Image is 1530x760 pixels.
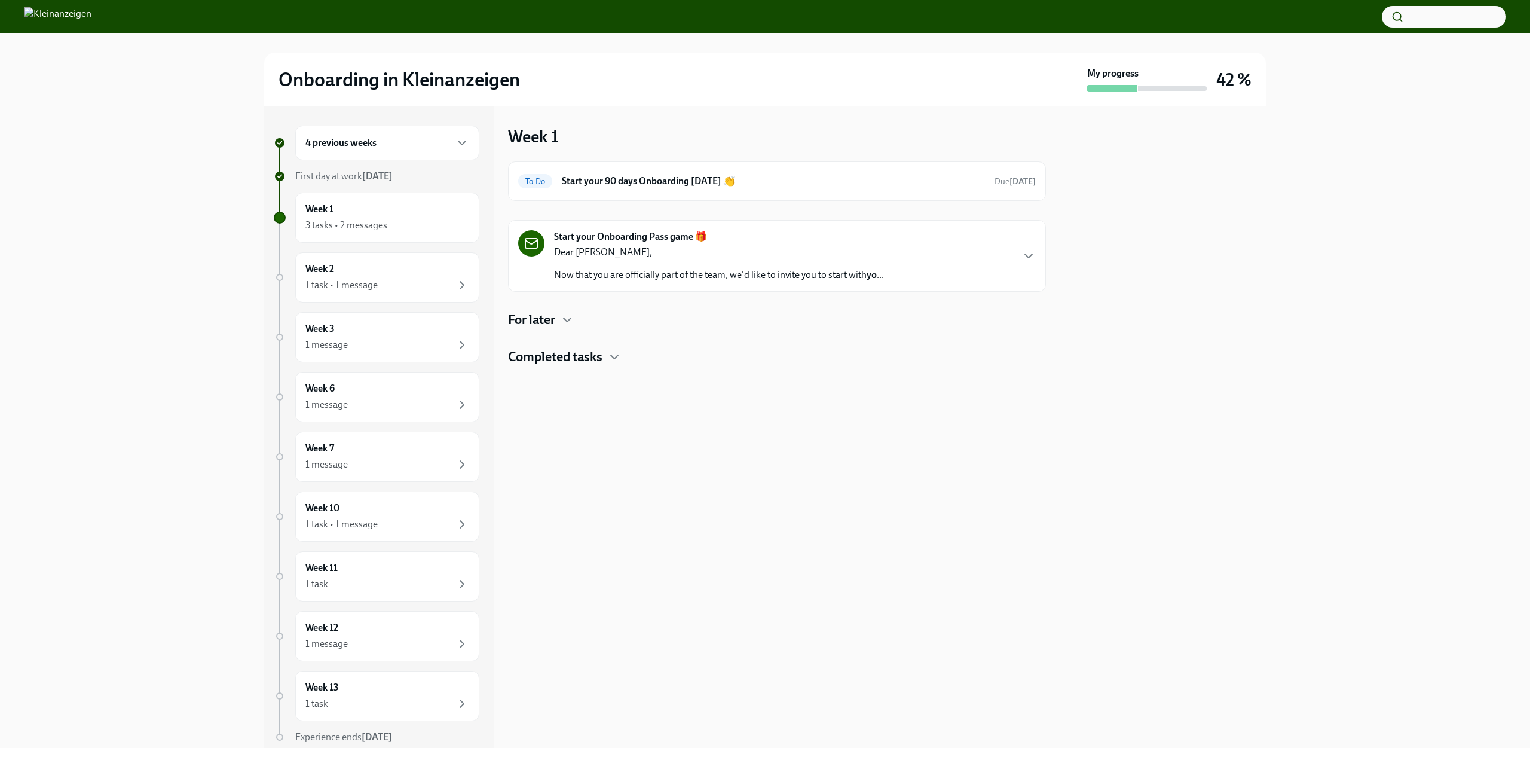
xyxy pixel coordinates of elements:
h3: Week 1 [508,126,559,147]
div: 1 message [305,338,348,352]
span: Due [994,176,1036,187]
a: To DoStart your 90 days Onboarding [DATE] 👏Due[DATE] [518,172,1036,191]
strong: Start your Onboarding Pass game 🎁 [554,230,707,243]
span: To Do [518,177,552,186]
p: Now that you are officially part of the team, we'd like to invite you to start with ... [554,268,884,282]
div: 1 message [305,458,348,471]
strong: [DATE] [1009,176,1036,187]
h6: Week 3 [305,322,335,335]
div: 1 message [305,398,348,411]
a: First day at work[DATE] [274,170,479,183]
a: Week 121 message [274,611,479,661]
h2: Onboarding in Kleinanzeigen [279,68,520,91]
div: 1 task • 1 message [305,518,378,531]
a: Week 61 message [274,372,479,422]
h6: Week 13 [305,681,339,694]
div: 1 message [305,637,348,651]
h6: Week 6 [305,382,335,395]
strong: My progress [1087,67,1139,80]
h6: Week 2 [305,263,334,276]
a: Week 101 task • 1 message [274,492,479,542]
h6: Week 12 [305,621,338,634]
div: 1 task • 1 message [305,279,378,292]
a: Week 31 message [274,312,479,362]
a: Week 111 task [274,551,479,602]
div: Completed tasks [508,348,1046,366]
h6: Week 7 [305,442,334,455]
span: Experience ends [295,731,392,743]
div: 1 task [305,578,328,591]
strong: yo [867,269,877,280]
span: First day at work [295,170,393,182]
strong: [DATE] [362,731,392,743]
h3: 42 % [1216,69,1251,90]
div: 1 task [305,697,328,710]
div: 4 previous weeks [295,126,479,160]
a: Week 13 tasks • 2 messages [274,193,479,243]
h6: Week 10 [305,502,339,515]
a: Week 71 message [274,432,479,482]
h4: Completed tasks [508,348,602,366]
span: September 4th, 2025 16:00 [994,176,1036,187]
strong: [DATE] [362,170,393,182]
h6: Week 1 [305,203,333,216]
h6: Start your 90 days Onboarding [DATE] 👏 [562,175,985,188]
p: Dear [PERSON_NAME], [554,246,884,259]
h4: For later [508,311,555,329]
div: For later [508,311,1046,329]
div: 3 tasks • 2 messages [305,219,387,232]
h6: Week 11 [305,561,338,575]
a: Week 131 task [274,671,479,721]
h6: 4 previous weeks [305,136,377,149]
a: Week 21 task • 1 message [274,252,479,303]
img: Kleinanzeigen [24,7,91,26]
